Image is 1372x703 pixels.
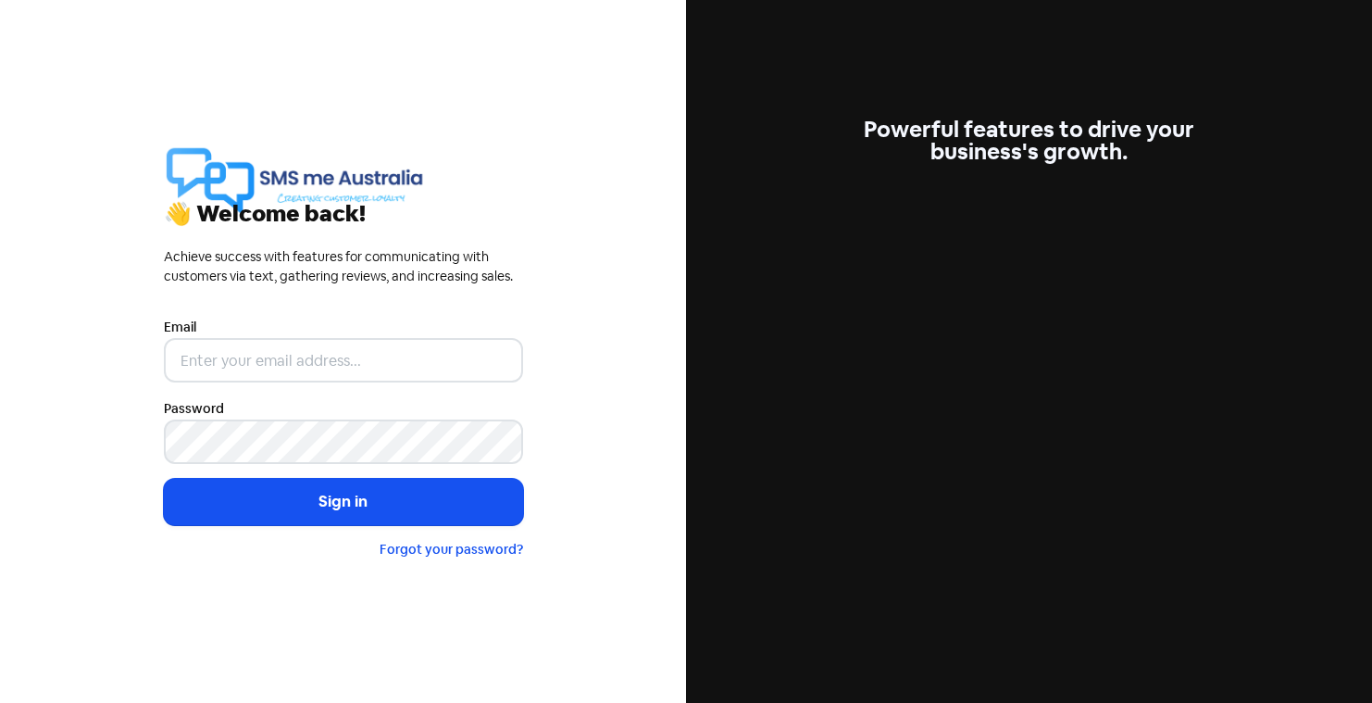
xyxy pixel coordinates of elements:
[164,318,196,337] label: Email
[164,399,224,419] label: Password
[164,338,523,383] input: Enter your email address...
[164,203,523,225] div: 👋 Welcome back!
[850,119,1209,163] div: Powerful features to drive your business's growth.
[164,247,523,286] div: Achieve success with features for communicating with customers via text, gathering reviews, and i...
[164,479,523,525] button: Sign in
[380,541,523,558] a: Forgot your password?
